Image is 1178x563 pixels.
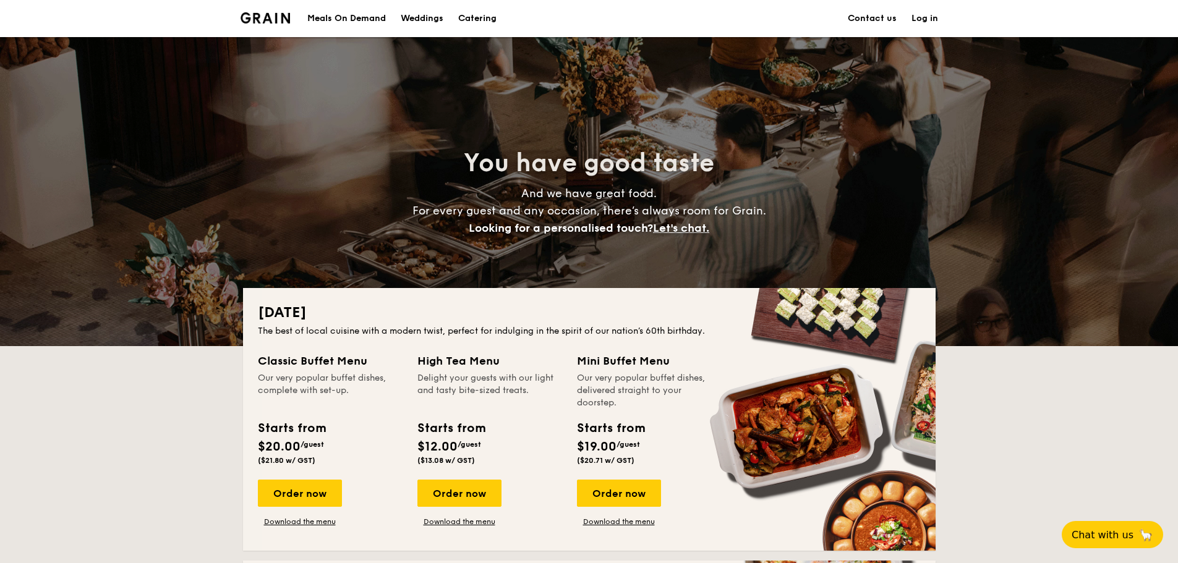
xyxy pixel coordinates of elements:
[1072,529,1133,541] span: Chat with us
[577,480,661,507] div: Order now
[577,352,722,370] div: Mini Buffet Menu
[258,439,301,454] span: $20.00
[417,352,562,370] div: High Tea Menu
[412,187,766,235] span: And we have great food. For every guest and any occasion, there’s always room for Grain.
[458,440,481,449] span: /guest
[258,325,921,337] div: The best of local cuisine with a modern twist, perfect for indulging in the spirit of our nation’...
[653,221,709,235] span: Let's chat.
[258,303,921,323] h2: [DATE]
[417,456,475,465] span: ($13.08 w/ GST)
[258,352,403,370] div: Classic Buffet Menu
[1062,521,1163,548] button: Chat with us🦙
[258,372,403,409] div: Our very popular buffet dishes, complete with set-up.
[417,480,502,507] div: Order now
[301,440,324,449] span: /guest
[241,12,291,23] a: Logotype
[577,439,617,454] span: $19.00
[577,517,661,527] a: Download the menu
[469,221,653,235] span: Looking for a personalised touch?
[417,419,485,438] div: Starts from
[258,517,342,527] a: Download the menu
[617,440,640,449] span: /guest
[464,148,714,178] span: You have good taste
[241,12,291,23] img: Grain
[417,372,562,409] div: Delight your guests with our light and tasty bite-sized treats.
[577,456,634,465] span: ($20.71 w/ GST)
[258,480,342,507] div: Order now
[417,517,502,527] a: Download the menu
[258,419,325,438] div: Starts from
[577,419,644,438] div: Starts from
[258,456,315,465] span: ($21.80 w/ GST)
[1138,528,1153,542] span: 🦙
[417,439,458,454] span: $12.00
[577,372,722,409] div: Our very popular buffet dishes, delivered straight to your doorstep.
